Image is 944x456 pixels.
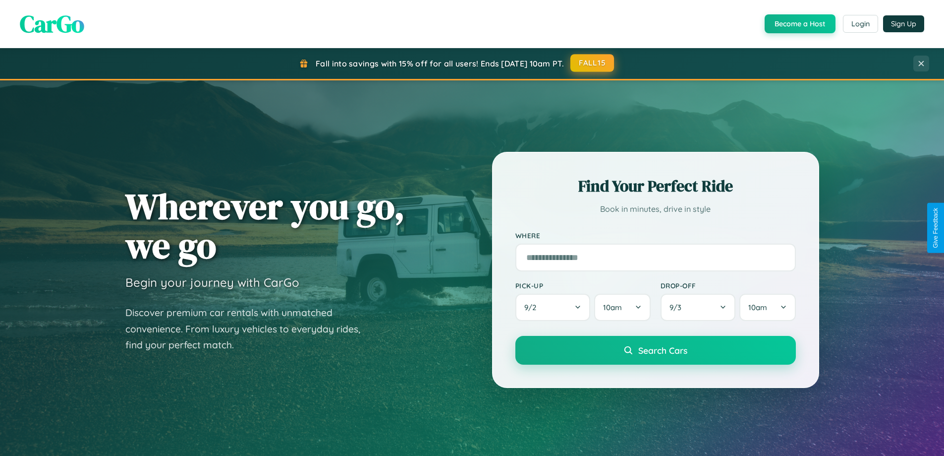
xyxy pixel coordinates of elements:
[125,305,373,353] p: Discover premium car rentals with unmatched convenience. From luxury vehicles to everyday rides, ...
[669,303,686,312] span: 9 / 3
[932,208,939,248] div: Give Feedback
[125,275,299,290] h3: Begin your journey with CarGo
[739,294,795,321] button: 10am
[843,15,878,33] button: Login
[515,281,651,290] label: Pick-up
[515,336,796,365] button: Search Cars
[570,54,614,72] button: FALL15
[603,303,622,312] span: 10am
[661,281,796,290] label: Drop-off
[515,294,591,321] button: 9/2
[20,7,84,40] span: CarGo
[515,231,796,240] label: Where
[594,294,650,321] button: 10am
[661,294,736,321] button: 9/3
[515,175,796,197] h2: Find Your Perfect Ride
[125,187,405,265] h1: Wherever you go, we go
[748,303,767,312] span: 10am
[524,303,541,312] span: 9 / 2
[883,15,924,32] button: Sign Up
[316,59,564,68] span: Fall into savings with 15% off for all users! Ends [DATE] 10am PT.
[638,345,687,356] span: Search Cars
[515,202,796,216] p: Book in minutes, drive in style
[765,14,835,33] button: Become a Host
